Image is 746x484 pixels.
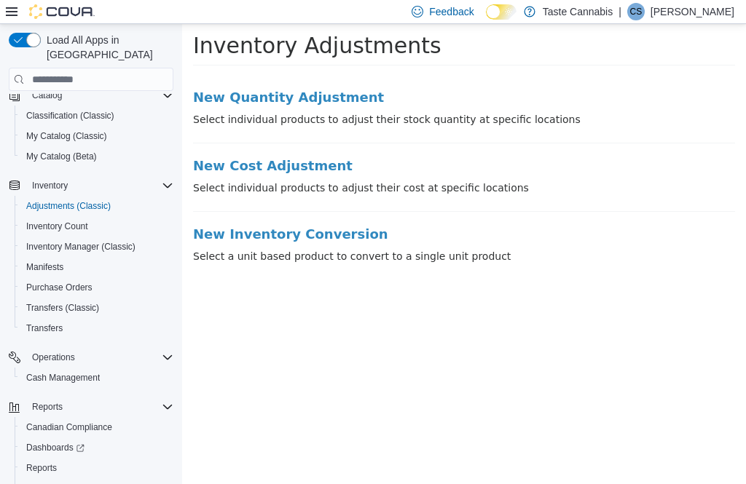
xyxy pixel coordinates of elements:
[20,369,173,386] span: Cash Management
[26,282,93,293] span: Purchase Orders
[15,318,179,338] button: Transfers
[26,372,100,384] span: Cash Management
[20,197,173,215] span: Adjustments (Classic)
[32,180,68,191] span: Inventory
[26,349,173,366] span: Operations
[26,151,97,162] span: My Catalog (Beta)
[543,3,613,20] p: Taste Cannabis
[619,3,621,20] p: |
[20,218,173,235] span: Inventory Count
[11,66,553,81] a: New Quantity Adjustment
[15,298,179,318] button: Transfers (Classic)
[651,3,734,20] p: [PERSON_NAME]
[26,349,81,366] button: Operations
[15,126,179,146] button: My Catalog (Classic)
[26,302,99,314] span: Transfers (Classic)
[26,442,85,453] span: Dashboards
[15,277,179,298] button: Purchase Orders
[15,437,179,458] a: Dashboards
[627,3,645,20] div: Cody Savard
[26,398,173,416] span: Reports
[26,177,74,194] button: Inventory
[32,90,62,101] span: Catalog
[20,299,173,317] span: Transfers (Classic)
[20,439,90,456] a: Dashboards
[15,458,179,478] button: Reports
[3,175,179,196] button: Inventory
[11,203,553,218] a: New Inventory Conversion
[20,418,173,436] span: Canadian Compliance
[11,88,553,103] p: Select individual products to adjust their stock quantity at specific locations
[15,196,179,216] button: Adjustments (Classic)
[32,401,63,413] span: Reports
[15,216,179,237] button: Inventory Count
[26,110,114,122] span: Classification (Classic)
[20,107,173,124] span: Classification (Classic)
[20,299,105,317] a: Transfers (Classic)
[26,322,63,334] span: Transfers
[20,279,173,296] span: Purchase Orders
[15,106,179,126] button: Classification (Classic)
[20,238,173,255] span: Inventory Manager (Classic)
[11,135,553,149] a: New Cost Adjustment
[20,218,94,235] a: Inventory Count
[20,320,68,337] a: Transfers
[20,279,98,296] a: Purchase Orders
[20,418,118,436] a: Canadian Compliance
[15,237,179,257] button: Inventory Manager (Classic)
[26,421,112,433] span: Canadian Compliance
[26,87,68,104] button: Catalog
[15,417,179,437] button: Canadian Compliance
[20,148,173,165] span: My Catalog (Beta)
[26,200,111,212] span: Adjustments (Classic)
[3,85,179,106] button: Catalog
[15,257,179,277] button: Manifests
[20,369,106,386] a: Cash Management
[26,130,107,142] span: My Catalog (Classic)
[20,148,103,165] a: My Catalog (Beta)
[29,4,95,19] img: Cova
[26,462,57,474] span: Reports
[26,87,173,104] span: Catalog
[20,439,173,456] span: Dashboards
[20,320,173,337] span: Transfers
[20,238,141,255] a: Inventory Manager (Classic)
[20,127,173,145] span: My Catalog (Classic)
[32,352,75,363] span: Operations
[20,459,173,477] span: Reports
[429,4,474,19] span: Feedback
[11,225,553,240] p: Select a unit based product to convert to a single unit product
[3,347,179,368] button: Operations
[41,33,173,62] span: Load All Apps in [GEOGRAPHIC_DATA]
[630,3,643,20] span: CS
[20,197,117,215] a: Adjustments (Classic)
[11,9,259,34] span: Inventory Adjustments
[15,146,179,167] button: My Catalog (Beta)
[20,127,113,145] a: My Catalog (Classic)
[20,107,120,124] a: Classification (Classic)
[26,241,136,253] span: Inventory Manager (Classic)
[26,261,63,273] span: Manifests
[3,397,179,417] button: Reports
[26,221,88,232] span: Inventory Count
[20,459,63,477] a: Reports
[15,368,179,388] button: Cash Management
[486,4,517,20] input: Dark Mode
[26,177,173,194] span: Inventory
[20,258,69,276] a: Manifests
[26,398,68,416] button: Reports
[11,156,553,172] p: Select individual products to adjust their cost at specific locations
[20,258,173,276] span: Manifests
